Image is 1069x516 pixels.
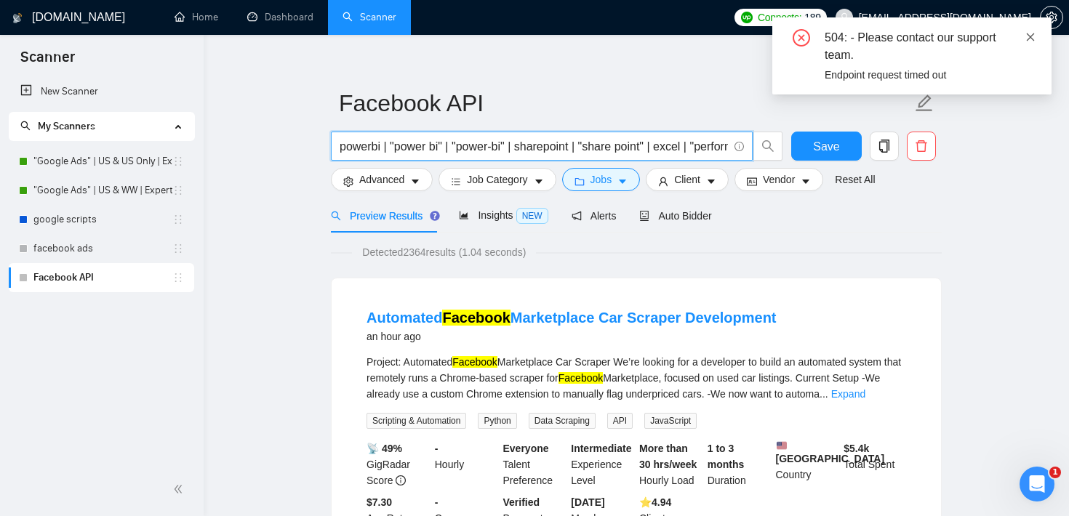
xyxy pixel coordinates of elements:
span: idcard [747,176,757,187]
a: homeHome [175,11,218,23]
span: Client [674,172,700,188]
li: New Scanner [9,77,194,106]
span: NEW [516,208,548,224]
span: Scripting & Automation [367,413,466,429]
a: Expand [831,388,865,400]
span: close-circle [793,29,810,47]
span: holder [172,185,184,196]
span: holder [172,156,184,167]
span: setting [1041,12,1062,23]
img: 🇺🇸 [777,440,787,451]
span: Detected 2364 results (1.04 seconds) [352,244,536,260]
span: user [658,176,668,187]
li: facebook ads [9,234,194,263]
div: Duration [705,440,773,488]
div: Country [773,440,841,488]
button: setting [1040,6,1063,29]
button: folderJobscaret-down [562,168,641,191]
img: logo [12,7,23,30]
span: area-chart [459,210,469,220]
a: "Google Ads" | US & WW | Expert [33,176,172,205]
li: Facebook API [9,263,194,292]
a: Reset All [835,172,875,188]
li: google scripts [9,205,194,234]
span: 189 [804,9,820,25]
a: searchScanner [343,11,396,23]
span: Python [478,413,516,429]
b: - [435,443,439,454]
span: holder [172,243,184,254]
span: Scanner [9,47,87,77]
span: ... [820,388,828,400]
div: Project: Automated Marketplace Car Scraper We’re looking for a developer to build an automated sy... [367,354,906,402]
button: Save [791,132,862,161]
span: search [20,121,31,131]
span: holder [172,214,184,225]
span: holder [172,272,184,283]
span: API [607,413,633,429]
span: bars [451,176,461,187]
a: dashboardDashboard [247,11,313,23]
a: New Scanner [20,77,183,106]
button: userClientcaret-down [646,168,729,191]
b: [GEOGRAPHIC_DATA] [776,440,885,464]
span: 1 [1049,467,1061,478]
b: [DATE] [571,496,604,508]
div: 504: - Please contact our support team. [825,29,1034,64]
b: More than 30 hrs/week [639,443,697,470]
span: caret-down [410,176,420,187]
span: double-left [173,482,188,496]
span: Advanced [359,172,404,188]
iframe: Intercom live chat [1020,467,1054,501]
input: Search Freelance Jobs... [340,137,728,156]
input: Scanner name... [339,85,912,121]
a: google scripts [33,205,172,234]
span: My Scanners [20,120,95,132]
span: setting [343,176,353,187]
img: upwork-logo.png [741,12,753,23]
b: - [435,496,439,508]
span: Insights [459,209,548,221]
span: JavaScript [644,413,697,429]
span: My Scanners [38,120,95,132]
b: Everyone [503,443,549,454]
span: Save [813,137,839,156]
span: delete [908,140,935,153]
div: an hour ago [367,328,777,345]
span: Jobs [590,172,612,188]
b: 📡 49% [367,443,402,454]
span: caret-down [801,176,811,187]
span: search [754,140,782,153]
span: Job Category [467,172,527,188]
span: Alerts [572,210,617,222]
div: Experience Level [568,440,636,488]
mark: Facebook [442,310,510,326]
b: 1 to 3 months [708,443,745,470]
button: copy [870,132,899,161]
div: Hourly [432,440,500,488]
b: Intermediate [571,443,631,454]
span: copy [870,140,898,153]
div: Endpoint request timed out [825,67,1034,83]
span: close [1025,32,1036,42]
span: caret-down [706,176,716,187]
button: settingAdvancedcaret-down [331,168,433,191]
div: Talent Preference [500,440,569,488]
li: "Google Ads" | US & WW | Expert [9,176,194,205]
li: "Google Ads" | US & US Only | Expert [9,147,194,176]
span: Preview Results [331,210,436,222]
button: barsJob Categorycaret-down [439,168,556,191]
div: Total Spent [841,440,909,488]
button: idcardVendorcaret-down [734,168,823,191]
span: Vendor [763,172,795,188]
span: caret-down [617,176,628,187]
span: Auto Bidder [639,210,711,222]
mark: Facebook [452,356,497,368]
button: delete [907,132,936,161]
span: user [839,12,849,23]
span: Data Scraping [529,413,596,429]
span: robot [639,211,649,221]
span: caret-down [534,176,544,187]
div: Hourly Load [636,440,705,488]
b: $7.30 [367,496,392,508]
